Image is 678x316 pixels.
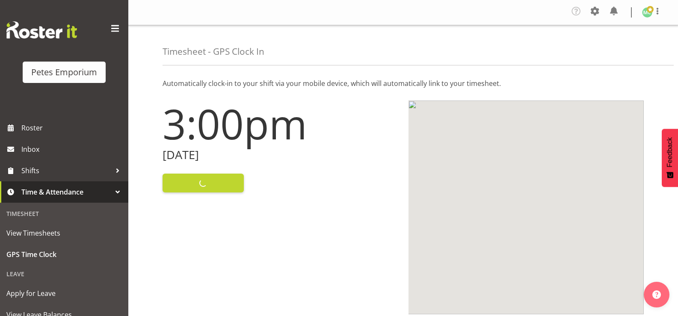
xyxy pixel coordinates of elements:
[666,137,674,167] span: Feedback
[21,164,111,177] span: Shifts
[163,47,264,56] h4: Timesheet - GPS Clock In
[2,283,126,304] a: Apply for Leave
[6,21,77,38] img: Rosterit website logo
[2,205,126,222] div: Timesheet
[6,227,122,239] span: View Timesheets
[642,7,652,18] img: melissa-cowen2635.jpg
[31,66,97,79] div: Petes Emporium
[6,248,122,261] span: GPS Time Clock
[2,244,126,265] a: GPS Time Clock
[163,78,644,89] p: Automatically clock-in to your shift via your mobile device, which will automatically link to you...
[21,143,124,156] span: Inbox
[21,186,111,198] span: Time & Attendance
[2,265,126,283] div: Leave
[652,290,661,299] img: help-xxl-2.png
[21,121,124,134] span: Roster
[2,222,126,244] a: View Timesheets
[163,100,398,147] h1: 3:00pm
[662,129,678,187] button: Feedback - Show survey
[163,148,398,162] h2: [DATE]
[6,287,122,300] span: Apply for Leave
